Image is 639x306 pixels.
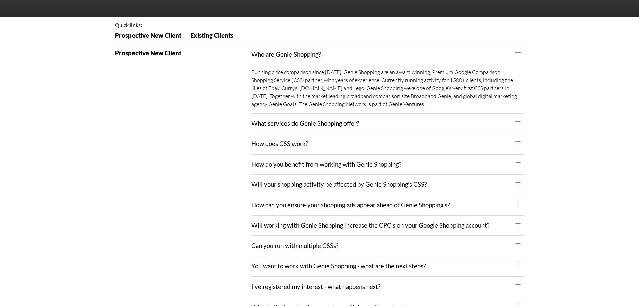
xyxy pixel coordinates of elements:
a: You want to work with Genie Shopping - what are the next steps? [251,262,426,270]
a: Who are Genie Shopping? [251,51,321,58]
div: How does CSS work? [251,134,524,155]
span: Prospective New Client [115,32,181,39]
div: I’ve registered my interest - what happens next? [251,277,524,297]
div: Who are Genie Shopping? [251,64,524,114]
div: Will working with Genie Shopping increase the CPC’s on your Google Shopping account? [251,216,524,236]
a: Can you run with multiple CSSs? [251,242,338,249]
a: I’ve registered my interest - what happens next? [251,283,380,290]
div: How can you ensure your shopping ads appear ahead of Genie Shopping’s? [251,195,524,216]
a: How do you benefit from working with Genie Shopping? [251,161,401,168]
div: You want to work with Genie Shopping - what are the next steps? [251,256,524,277]
a: How does CSS work? [251,140,308,147]
span: Existing Clients [190,32,233,39]
a: Will working with Genie Shopping increase the CPC’s on your Google Shopping account? [251,222,489,229]
div: What services do Genie Shopping offer? [251,114,524,134]
div: Will your shopping activity be affected by Genie Shopping’s CSS? [251,175,524,195]
a: Will your shopping activity be affected by Genie Shopping’s CSS? [251,181,427,188]
h4: Quick links: [115,22,524,28]
a: Prospective New Client [115,32,186,43]
h2: Prospective New Client [115,50,252,56]
a: How can you ensure your shopping ads appear ahead of Genie Shopping’s? [251,201,450,209]
div: Who are Genie Shopping? [251,45,524,65]
a: What services do Genie Shopping offer? [251,120,359,127]
div: How do you benefit from working with Genie Shopping? [251,155,524,175]
a: Existing Clients [186,32,238,43]
div: Can you run with multiple CSSs? [251,236,524,256]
